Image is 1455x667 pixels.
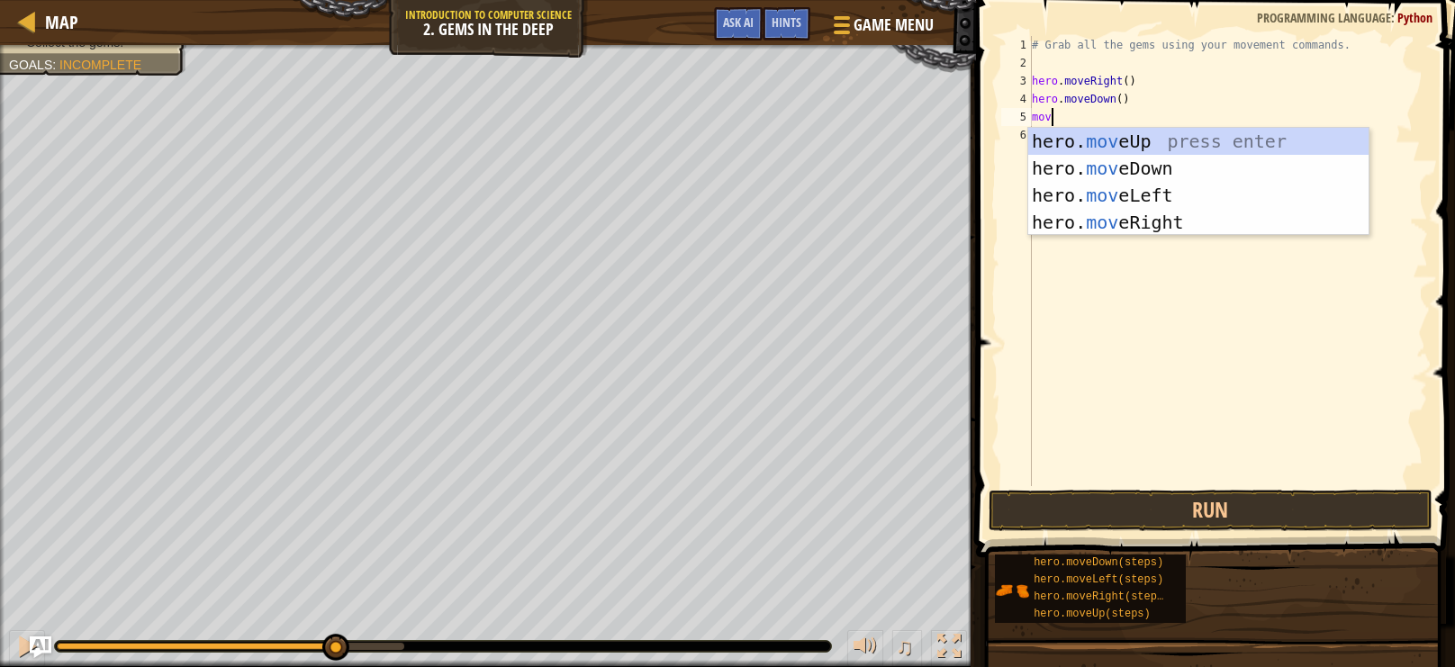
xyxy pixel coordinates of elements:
a: Map [36,10,78,34]
span: Ask AI [723,14,754,31]
span: : [1391,9,1397,26]
button: Ctrl + P: Pause [9,630,45,667]
div: 2 [1001,54,1032,72]
span: Programming language [1257,9,1391,26]
button: Run [989,490,1432,531]
span: Hints [772,14,801,31]
span: Goals [9,58,52,72]
button: Game Menu [819,7,944,50]
button: Ask AI [714,7,763,41]
span: hero.moveRight(steps) [1034,590,1170,603]
span: ♫ [896,633,914,660]
div: 1 [1001,36,1032,54]
button: Adjust volume [847,630,883,667]
img: portrait.png [995,573,1029,608]
div: 6 [1001,126,1032,144]
div: 5 [1001,108,1032,126]
span: Game Menu [854,14,934,37]
div: 4 [1001,90,1032,108]
div: 3 [1001,72,1032,90]
button: Ask AI [30,636,51,658]
button: ♫ [892,630,923,667]
span: Map [45,10,78,34]
button: Toggle fullscreen [931,630,967,667]
span: Python [1397,9,1432,26]
span: hero.moveUp(steps) [1034,608,1151,620]
span: : [52,58,59,72]
span: hero.moveDown(steps) [1034,556,1163,569]
span: Incomplete [59,58,141,72]
span: hero.moveLeft(steps) [1034,573,1163,586]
